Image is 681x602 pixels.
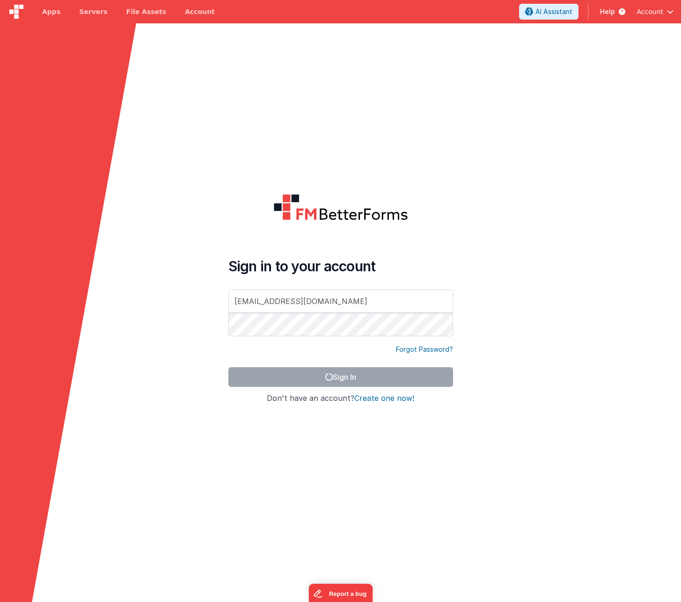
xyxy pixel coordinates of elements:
h4: Sign in to your account [228,258,453,275]
span: Apps [42,7,60,16]
input: Email Address [228,290,453,313]
button: Create one now! [354,394,414,403]
button: Account [637,7,674,16]
span: AI Assistant [535,7,572,16]
a: Forgot Password? [396,345,453,354]
span: Help [600,7,615,16]
span: Account [637,7,663,16]
button: Sign In [228,367,453,387]
span: Servers [79,7,107,16]
button: AI Assistant [519,4,578,20]
span: File Assets [126,7,167,16]
h4: Don't have an account? [228,394,453,403]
